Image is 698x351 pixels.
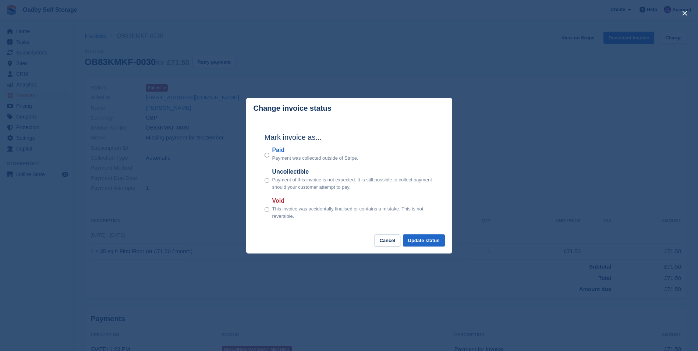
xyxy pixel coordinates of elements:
label: Paid [272,146,358,155]
p: This invoice was accidentally finalised or contains a mistake. This is not reversible. [272,205,434,220]
button: close [679,7,691,19]
label: Void [272,196,434,205]
h2: Mark invoice as... [265,132,434,143]
p: Change invoice status [254,104,332,113]
p: Payment of this invoice is not expected. It is still possible to collect payment should your cust... [272,176,434,191]
label: Uncollectible [272,167,434,176]
p: Payment was collected outside of Stripe. [272,155,358,162]
button: Cancel [374,234,400,247]
button: Update status [403,234,445,247]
